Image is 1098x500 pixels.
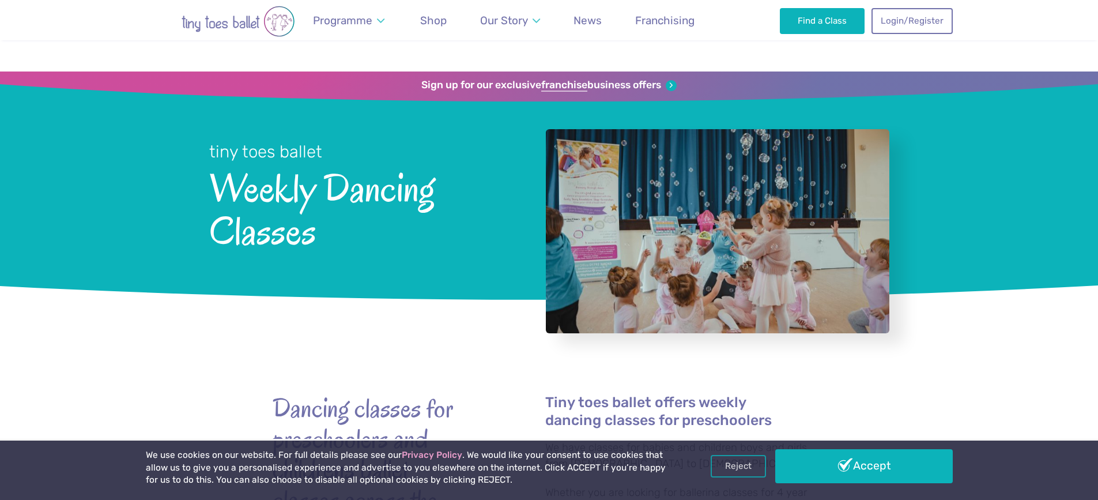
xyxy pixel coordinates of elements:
span: News [573,14,602,27]
a: dancing classes for preschoolers [545,413,772,429]
img: tiny toes ballet [146,6,330,37]
a: Sign up for our exclusivefranchisebusiness offers [421,79,677,92]
p: We use cookies on our website. For full details please see our . We would like your consent to us... [146,449,670,487]
a: Find a Class [780,8,865,33]
span: Our Story [480,14,528,27]
a: Login/Register [871,8,952,33]
span: Shop [420,14,447,27]
a: Privacy Policy [402,450,462,460]
a: Our Story [474,7,545,34]
a: Programme [308,7,390,34]
a: News [568,7,608,34]
a: Accept [775,449,953,483]
span: Weekly Dancing Classes [209,163,515,253]
h4: Tiny toes ballet offers weekly [545,393,826,429]
span: Franchising [635,14,695,27]
strong: franchise [541,79,587,92]
small: tiny toes ballet [209,142,322,161]
a: Shop [415,7,452,34]
a: Reject [711,455,766,477]
span: Programme [313,14,372,27]
a: Franchising [630,7,700,34]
